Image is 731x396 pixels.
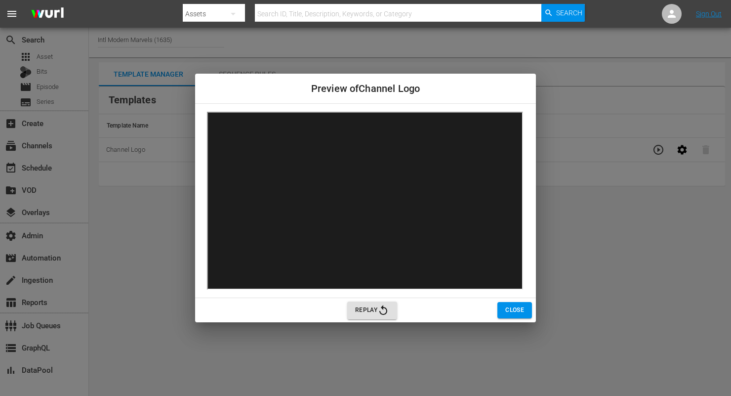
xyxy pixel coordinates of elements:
span: Close [505,305,524,315]
button: Close [497,302,532,318]
span: menu [6,8,18,20]
img: ans4CAIJ8jUAAAAAAAAAAAAAAAAAAAAAAAAgQb4GAAAAAAAAAAAAAAAAAAAAAAAAJMjXAAAAAAAAAAAAAAAAAAAAAAAAgAT5G... [24,2,71,26]
button: Replay [347,302,397,319]
a: Sign Out [696,10,722,18]
span: Preview of Channel Logo [311,83,420,94]
span: Replay [355,305,389,316]
span: Search [556,4,582,22]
